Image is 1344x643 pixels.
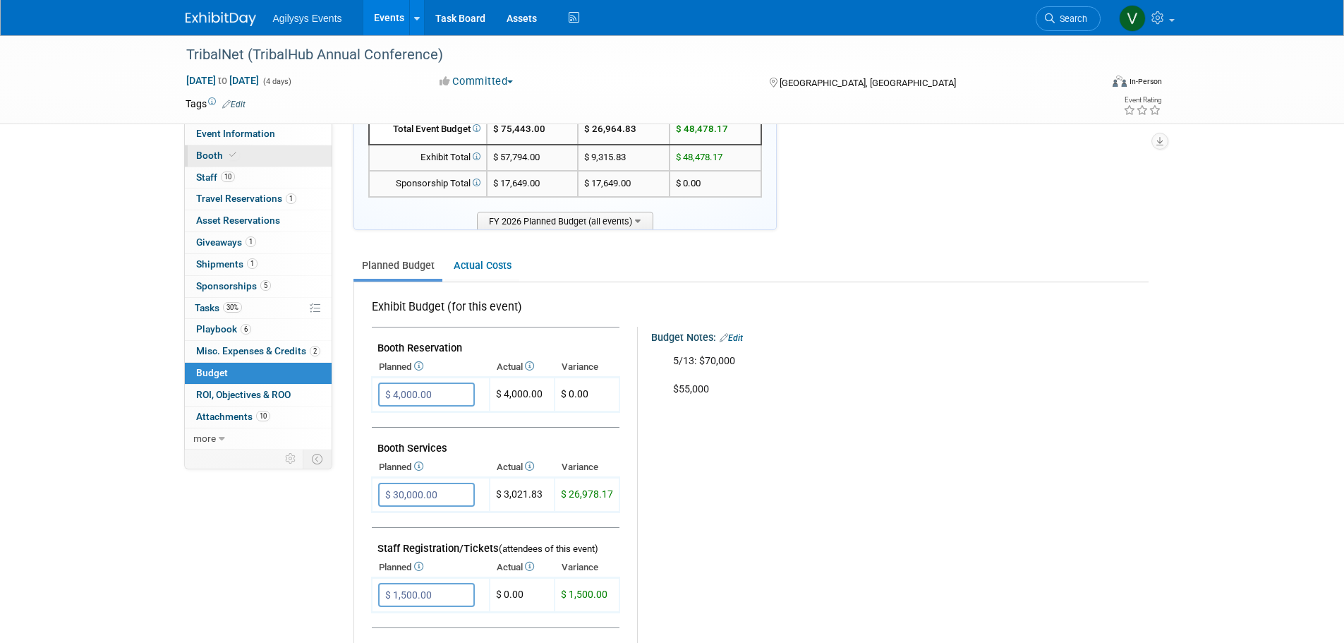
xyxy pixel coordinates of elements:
th: Actual [490,357,555,377]
span: $ 1,500.00 [561,589,607,600]
th: Variance [555,457,619,477]
div: Exhibit Budget (for this event) [372,299,614,323]
span: [GEOGRAPHIC_DATA], [GEOGRAPHIC_DATA] [780,78,956,88]
span: 1 [286,193,296,204]
span: more [193,433,216,444]
div: Event Format [1017,73,1163,95]
span: $ 17,649.00 [493,178,540,188]
th: Planned [372,457,490,477]
th: Variance [555,357,619,377]
a: Giveaways1 [185,232,332,253]
th: Actual [490,558,555,577]
td: Toggle Event Tabs [303,450,332,468]
span: $ 48,478.17 [676,124,728,134]
div: In-Person [1129,76,1162,87]
td: Staff Registration/Tickets [372,528,619,558]
a: Edit [720,333,743,343]
a: Travel Reservations1 [185,188,332,210]
span: Shipments [196,258,258,270]
span: $ 75,443.00 [493,124,545,134]
span: Search [1055,13,1087,24]
img: Format-Inperson.png [1113,76,1127,87]
td: $ 9,315.83 [578,145,670,171]
span: Attachments [196,411,270,422]
span: 1 [246,236,256,247]
a: Staff10 [185,167,332,188]
th: Planned [372,357,490,377]
a: Search [1036,6,1101,31]
th: Variance [555,558,619,577]
div: Event Rating [1123,97,1161,104]
span: 6 [241,324,251,335]
a: Edit [222,100,246,109]
span: ROI, Objectives & ROO [196,389,291,400]
a: ROI, Objectives & ROO [185,385,332,406]
td: Booth Services [372,428,619,458]
span: $ 48,478.17 [676,152,722,162]
div: 5/13: $70,000 $55,000 [663,347,1121,404]
span: 10 [221,172,235,182]
span: $ 57,794.00 [493,152,540,162]
span: $ 0.00 [676,178,701,188]
span: $ 0.00 [561,388,588,399]
span: (attendees of this event) [499,543,598,554]
a: Booth [185,145,332,167]
span: Budget [196,367,228,378]
span: Booth [196,150,239,161]
span: Travel Reservations [196,193,296,204]
a: more [185,428,332,450]
span: $ 26,978.17 [561,488,613,500]
span: to [216,75,229,86]
a: Shipments1 [185,254,332,275]
span: Tasks [195,302,242,313]
span: (4 days) [262,77,291,86]
button: Committed [435,74,519,89]
span: 30% [223,302,242,313]
td: $ 0.00 [490,578,555,613]
a: Misc. Expenses & Credits2 [185,341,332,362]
span: 1 [247,258,258,269]
div: Total Event Budget [375,123,480,136]
td: $ 3,021.83 [490,478,555,512]
div: TribalNet (TribalHub Annual Conference) [181,42,1079,68]
span: 2 [310,346,320,356]
div: Budget Notes: [651,327,1147,345]
td: $ 26,964.83 [578,114,670,145]
td: Tags [186,97,246,111]
td: Personalize Event Tab Strip [279,450,303,468]
img: ExhibitDay [186,12,256,26]
span: Asset Reservations [196,215,280,226]
span: FY 2026 Planned Budget (all events) [477,212,653,229]
a: Sponsorships5 [185,276,332,297]
span: 10 [256,411,270,421]
img: Vaitiare Munoz [1119,5,1146,32]
div: Sponsorship Total [375,177,480,191]
i: Booth reservation complete [229,151,236,159]
span: Playbook [196,323,251,335]
span: Event Information [196,128,275,139]
a: Asset Reservations [185,210,332,232]
span: Misc. Expenses & Credits [196,345,320,356]
span: 5 [260,280,271,291]
a: Attachments10 [185,407,332,428]
a: Tasks30% [185,298,332,319]
a: Event Information [185,124,332,145]
a: Planned Budget [353,253,442,279]
span: Sponsorships [196,280,271,292]
span: Giveaways [196,236,256,248]
div: Exhibit Total [375,151,480,164]
a: Playbook6 [185,319,332,340]
td: Booth Reservation [372,327,619,358]
a: Actual Costs [445,253,519,279]
td: $ 17,649.00 [578,171,670,197]
th: Planned [372,558,490,577]
span: Staff [196,172,235,183]
span: Agilysys Events [273,13,342,24]
span: [DATE] [DATE] [186,74,260,87]
a: Budget [185,363,332,384]
th: Actual [490,457,555,477]
span: $ 4,000.00 [496,388,543,399]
